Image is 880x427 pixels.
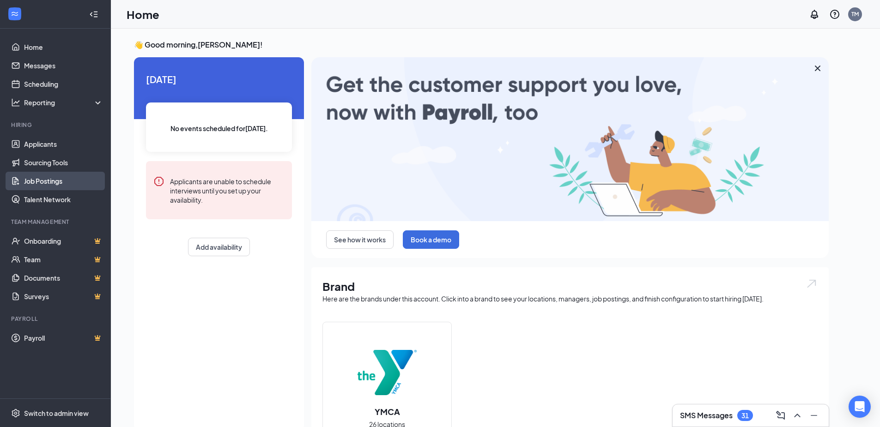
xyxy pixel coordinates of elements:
[11,218,101,226] div: Team Management
[24,269,103,287] a: DocumentsCrown
[170,123,268,133] span: No events scheduled for [DATE] .
[24,250,103,269] a: TeamCrown
[806,278,818,289] img: open.6027fd2a22e1237b5b06.svg
[24,232,103,250] a: OnboardingCrown
[11,315,101,323] div: Payroll
[24,190,103,209] a: Talent Network
[24,135,103,153] a: Applicants
[24,75,103,93] a: Scheduling
[11,121,101,129] div: Hiring
[24,287,103,306] a: SurveysCrown
[24,329,103,347] a: PayrollCrown
[24,56,103,75] a: Messages
[829,9,840,20] svg: QuestionInfo
[311,57,829,221] img: payroll-large.gif
[807,408,821,423] button: Minimize
[680,410,733,421] h3: SMS Messages
[790,408,805,423] button: ChevronUp
[10,9,19,18] svg: WorkstreamLogo
[808,410,819,421] svg: Minimize
[775,410,786,421] svg: ComposeMessage
[24,172,103,190] a: Job Postings
[89,10,98,19] svg: Collapse
[403,230,459,249] button: Book a demo
[24,38,103,56] a: Home
[792,410,803,421] svg: ChevronUp
[326,230,394,249] button: See how it works
[188,238,250,256] button: Add availability
[24,98,103,107] div: Reporting
[849,396,871,418] div: Open Intercom Messenger
[24,409,89,418] div: Switch to admin view
[146,72,292,86] span: [DATE]
[322,294,818,303] div: Here are the brands under this account. Click into a brand to see your locations, managers, job p...
[773,408,788,423] button: ComposeMessage
[809,9,820,20] svg: Notifications
[851,10,859,18] div: TM
[153,176,164,187] svg: Error
[365,406,409,417] h2: YMCA
[322,278,818,294] h1: Brand
[358,343,417,402] img: YMCA
[24,153,103,172] a: Sourcing Tools
[170,176,285,204] div: Applicants are unable to schedule interviews until you set up your availability.
[812,63,823,74] svg: Cross
[134,40,829,50] h3: 👋 Good morning, [PERSON_NAME] !
[11,409,20,418] svg: Settings
[741,412,749,420] div: 31
[127,6,159,22] h1: Home
[11,98,20,107] svg: Analysis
